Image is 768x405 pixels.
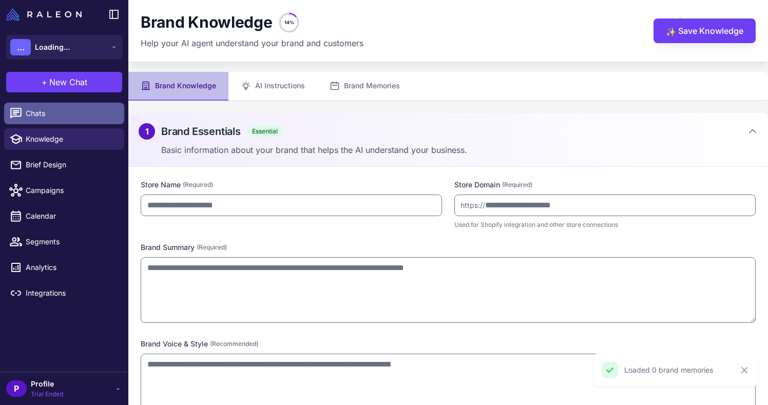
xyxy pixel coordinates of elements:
[6,35,122,60] button: ...Loading...
[4,231,124,253] a: Segments
[247,126,283,137] span: Essential
[4,257,124,278] a: Analytics
[128,72,228,101] button: Brand Knowledge
[454,220,756,229] p: Used for Shopify integration and other store connections
[31,390,63,399] span: Trial Ended
[4,154,124,176] a: Brief Design
[161,144,758,156] p: Basic information about your brand that helps the AI understand your business.
[454,179,756,190] label: Store Domain
[6,380,27,397] div: P
[4,180,124,201] a: Campaigns
[4,205,124,227] a: Calendar
[624,364,713,376] div: Loaded 0 brand memories
[6,72,122,92] button: +New Chat
[317,72,412,101] button: Brand Memories
[666,26,674,34] span: ✨
[161,124,241,139] h2: Brand Essentials
[4,282,124,304] a: Integrations
[42,76,47,88] span: +
[736,362,753,378] button: Close
[26,262,116,273] span: Analytics
[141,13,273,32] h1: Brand Knowledge
[6,8,86,21] a: Raleon Logo
[6,8,82,21] img: Raleon Logo
[183,180,213,189] span: (Required)
[26,236,116,247] span: Segments
[26,108,116,119] span: Chats
[139,123,155,140] div: 1
[4,128,124,150] a: Knowledge
[26,287,116,299] span: Integrations
[141,37,363,49] p: Help your AI agent understand your brand and customers
[26,133,116,145] span: Knowledge
[26,210,116,222] span: Calendar
[141,338,756,350] label: Brand Voice & Style
[654,18,756,43] button: ✨Save Knowledge
[141,242,756,253] label: Brand Summary
[49,76,87,88] span: New Chat
[228,72,317,101] button: AI Instructions
[197,243,227,252] span: (Required)
[4,103,124,124] a: Chats
[26,159,116,170] span: Brief Design
[141,179,442,190] label: Store Name
[284,20,294,25] text: 14%
[31,378,63,390] span: Profile
[502,180,532,189] span: (Required)
[210,339,258,349] span: (Recommended)
[26,185,116,196] span: Campaigns
[10,39,31,55] div: ...
[35,42,70,53] span: Loading...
